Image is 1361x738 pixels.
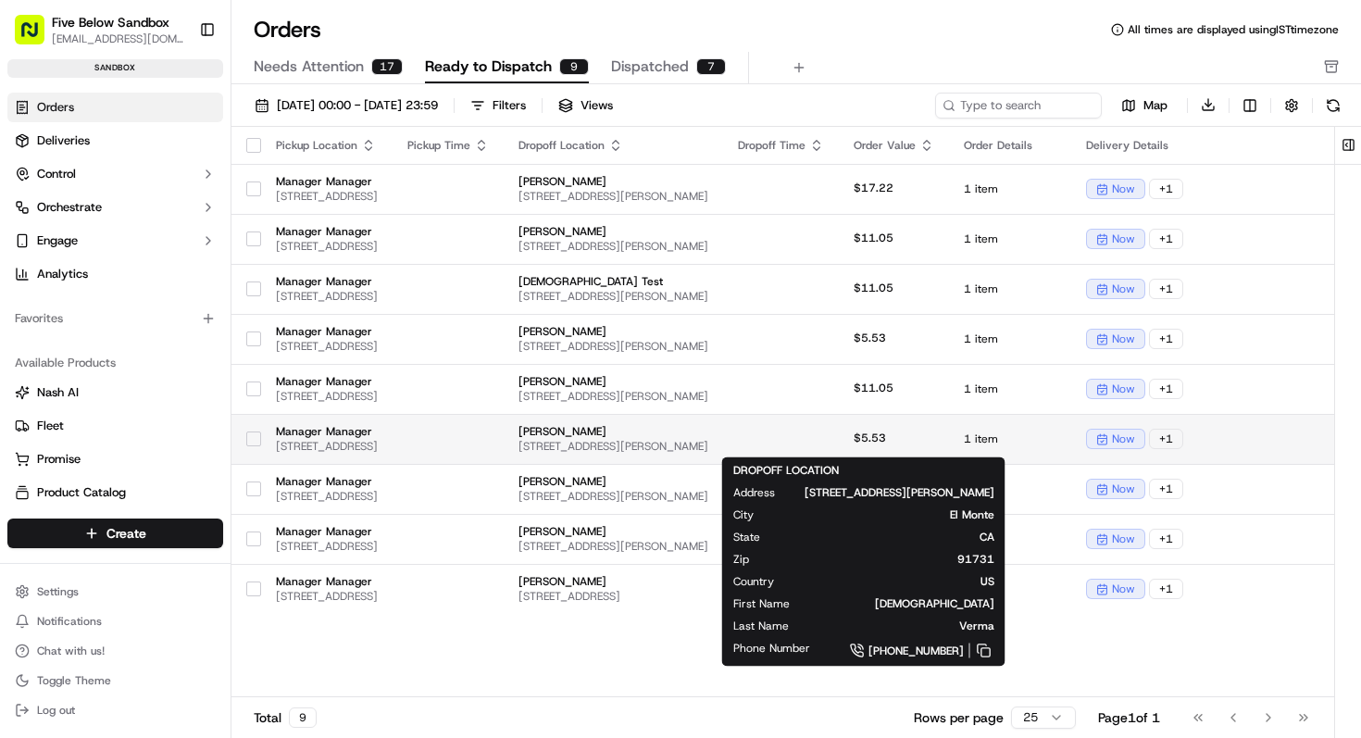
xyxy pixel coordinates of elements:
[518,424,708,439] span: [PERSON_NAME]
[1143,97,1167,114] span: Map
[518,324,708,339] span: [PERSON_NAME]
[581,97,613,114] span: Views
[1112,382,1135,396] span: now
[1112,482,1135,496] span: now
[1149,279,1183,299] div: + 1
[37,384,79,401] span: Nash AI
[37,132,90,149] span: Deliveries
[1149,429,1183,449] div: + 1
[964,382,1056,396] span: 1 item
[37,673,111,688] span: Toggle Theme
[276,138,378,153] div: Pickup Location
[37,614,102,629] span: Notifications
[518,174,708,189] span: [PERSON_NAME]
[7,348,223,378] div: Available Products
[289,707,317,728] div: 9
[611,56,689,78] span: Dispatched
[7,444,223,474] button: Promise
[854,331,886,345] span: $5.53
[518,224,708,239] span: [PERSON_NAME]
[518,474,708,489] span: [PERSON_NAME]
[854,181,893,195] span: $17.22
[7,638,223,664] button: Chat with us!
[790,530,994,544] span: CA
[276,439,378,454] span: [STREET_ADDRESS]
[276,239,378,254] span: [STREET_ADDRESS]
[7,478,223,507] button: Product Catalog
[276,524,378,539] span: Manager Manager
[1149,479,1183,499] div: + 1
[276,474,378,489] span: Manager Manager
[518,289,708,304] span: [STREET_ADDRESS][PERSON_NAME]
[184,314,224,328] span: Pylon
[733,596,790,611] span: First Name
[733,463,839,478] span: DROPOFF LOCATION
[7,519,223,548] button: Create
[276,339,378,354] span: [STREET_ADDRESS]
[63,177,304,195] div: Start new chat
[15,451,216,468] a: Promise
[964,138,1056,153] div: Order Details
[1149,379,1183,399] div: + 1
[276,574,378,589] span: Manager Manager
[733,530,760,544] span: State
[37,199,102,216] span: Orchestrate
[964,331,1056,346] span: 1 item
[7,579,223,605] button: Settings
[733,619,789,633] span: Last Name
[1149,179,1183,199] div: + 1
[868,644,964,658] span: [PHONE_NUMBER]
[15,384,216,401] a: Nash AI
[277,97,438,114] span: [DATE] 00:00 - [DATE] 23:59
[149,261,305,294] a: 💻API Documentation
[462,93,534,119] button: Filters
[964,432,1056,446] span: 1 item
[783,507,994,522] span: El Monte
[559,58,589,75] div: 9
[276,424,378,439] span: Manager Manager
[854,231,893,245] span: $11.05
[1149,579,1183,599] div: + 1
[15,484,216,501] a: Product Catalog
[7,668,223,694] button: Toggle Theme
[1112,231,1135,246] span: now
[276,289,378,304] span: [STREET_ADDRESS]
[106,524,146,543] span: Create
[37,266,88,282] span: Analytics
[37,644,105,658] span: Chat with us!
[1128,22,1339,37] span: All times are displayed using IST timezone
[840,641,994,661] a: [PHONE_NUMBER]
[276,374,378,389] span: Manager Manager
[7,93,223,122] a: Orders
[1112,181,1135,196] span: now
[254,56,364,78] span: Needs Attention
[7,259,223,289] a: Analytics
[37,703,75,718] span: Log out
[276,589,378,604] span: [STREET_ADDRESS]
[315,182,337,205] button: Start new chat
[1112,532,1135,546] span: now
[7,159,223,189] button: Control
[518,524,708,539] span: [PERSON_NAME]
[964,281,1056,296] span: 1 item
[1320,93,1346,119] button: Refresh
[550,93,621,119] button: Views
[37,584,79,599] span: Settings
[854,138,934,153] div: Order Value
[7,7,192,52] button: Five Below Sandbox[EMAIL_ADDRESS][DOMAIN_NAME]
[276,274,378,289] span: Manager Manager
[733,552,749,567] span: Zip
[964,582,1056,596] span: 1 item
[175,269,297,287] span: API Documentation
[276,174,378,189] span: Manager Manager
[518,374,708,389] span: [PERSON_NAME]
[493,97,526,114] div: Filters
[914,708,1004,727] p: Rows per page
[254,707,317,728] div: Total
[7,697,223,723] button: Log out
[48,119,333,139] input: Got a question? Start typing here...
[246,93,446,119] button: [DATE] 00:00 - [DATE] 23:59
[518,589,708,604] span: [STREET_ADDRESS]
[276,324,378,339] span: Manager Manager
[518,389,708,404] span: [STREET_ADDRESS][PERSON_NAME]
